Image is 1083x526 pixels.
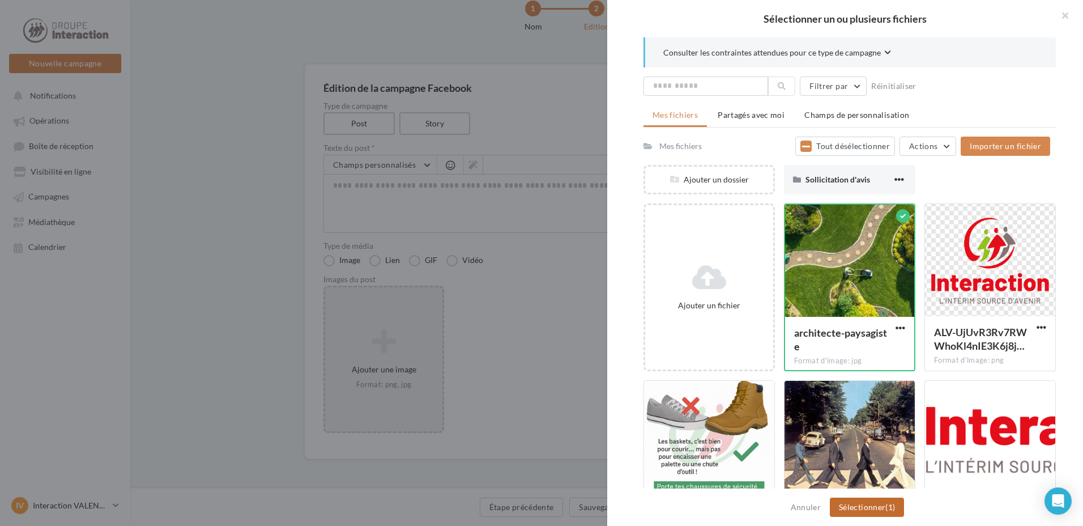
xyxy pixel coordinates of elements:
span: Champs de personnalisation [804,110,909,120]
span: architecte-paysagiste [794,326,887,353]
span: (1) [885,502,895,512]
span: Mes fichiers [653,110,698,120]
div: Open Intercom Messenger [1044,487,1072,515]
div: Mes fichiers [659,141,702,152]
span: ALV-UjUvR3Rv7RWWhoKl4nIE3K6j8j4nb0ZGQxyitZtZ8yc0Hli_PpA [934,326,1027,352]
span: Actions [909,141,937,151]
button: Sélectionner(1) [830,498,904,517]
div: Format d'image: jpg [794,356,905,366]
button: Importer un fichier [961,137,1050,156]
button: Actions [899,137,956,156]
h2: Sélectionner un ou plusieurs fichiers [625,14,1065,24]
button: Consulter les contraintes attendues pour ce type de campagne [663,46,891,61]
span: Consulter les contraintes attendues pour ce type de campagne [663,47,881,58]
button: Réinitialiser [867,79,921,93]
div: Ajouter un fichier [650,300,769,311]
button: Annuler [786,500,825,514]
button: Filtrer par [800,77,867,96]
div: Ajouter un dossier [645,174,773,185]
div: Format d'image: png [934,355,1046,366]
button: Tout désélectionner [795,137,895,156]
span: Importer un fichier [970,141,1041,151]
span: Sollicitation d'avis [805,175,870,184]
span: Partagés avec moi [718,110,784,120]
